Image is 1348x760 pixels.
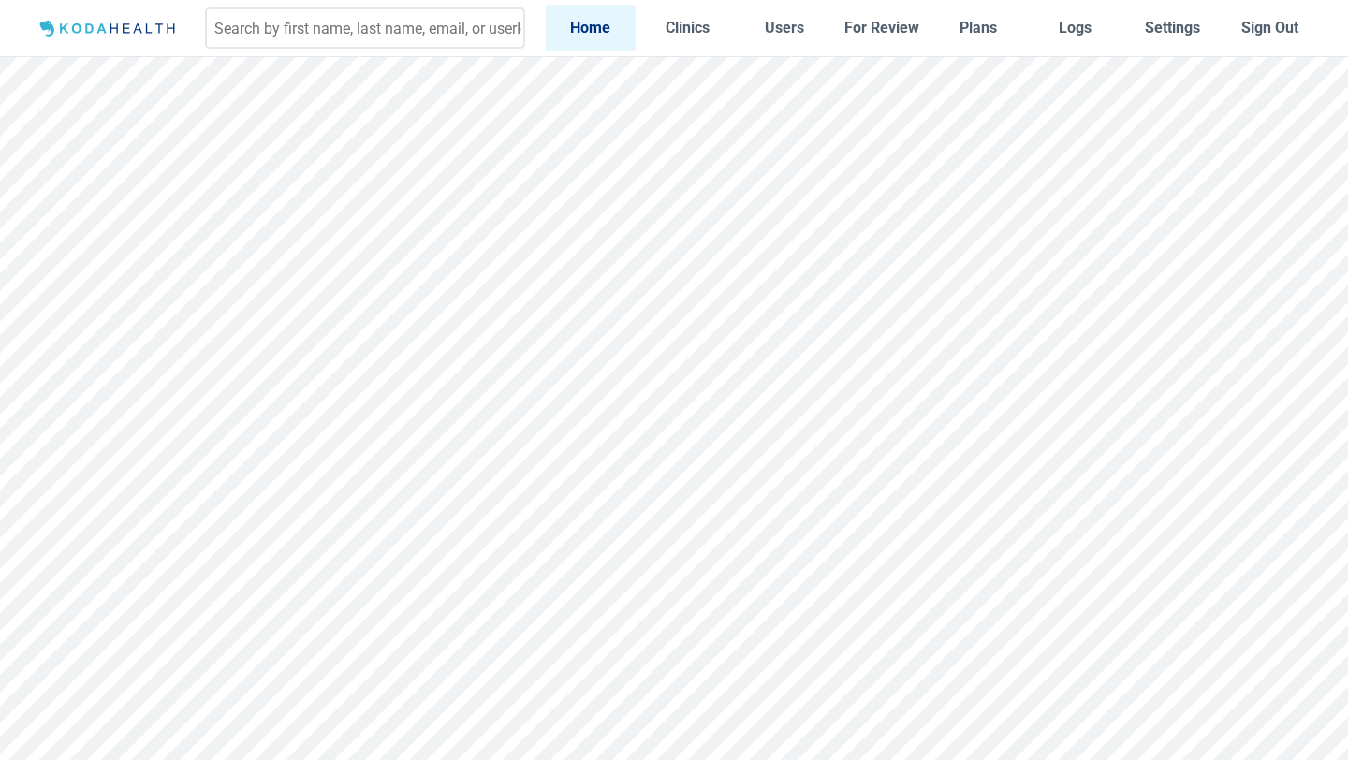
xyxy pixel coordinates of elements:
[205,7,525,49] input: Search by first name, last name, email, or userId
[740,5,829,51] a: Users
[934,5,1024,51] a: Plans
[546,5,636,51] a: Home
[1224,5,1314,51] button: Sign Out
[837,5,927,51] a: For Review
[643,5,733,51] a: Clinics
[1128,5,1218,51] a: Settings
[1031,5,1121,51] a: Logs
[34,17,184,40] img: Logo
